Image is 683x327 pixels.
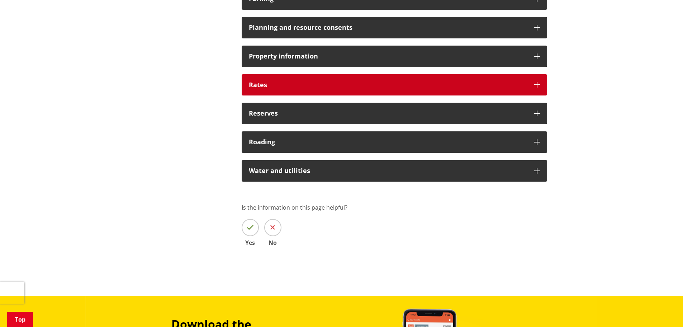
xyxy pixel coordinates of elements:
p: Is the information on this page helpful? [242,203,547,212]
h3: Property information [249,53,527,60]
span: No [264,240,281,246]
h3: Planning and resource consents [249,24,527,31]
h3: Roading [249,139,527,146]
iframe: Messenger Launcher [650,297,676,323]
h3: Reserves [249,110,527,117]
a: Top [7,312,33,327]
h3: Water and utilities [249,167,527,174]
span: Yes [242,240,259,246]
h3: Rates [249,81,527,89]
